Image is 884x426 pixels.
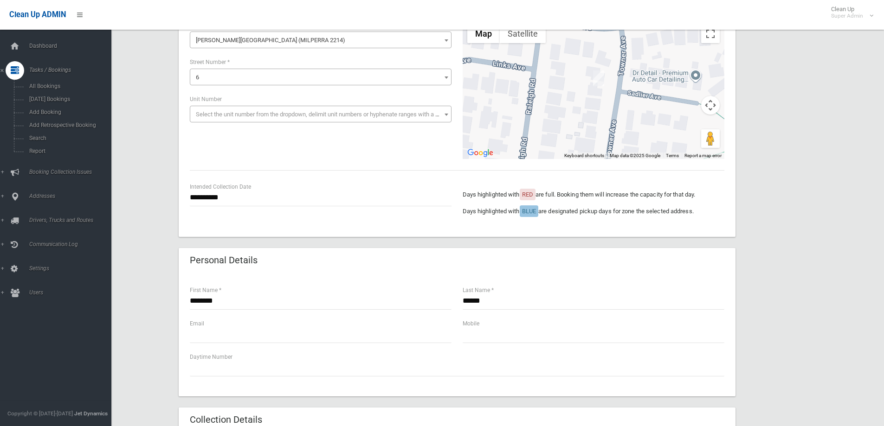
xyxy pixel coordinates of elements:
span: Communication Log [26,241,118,248]
header: Personal Details [179,251,269,269]
span: Towner Avenue (MILPERRA 2214) [190,32,452,48]
button: Map camera controls [701,96,720,114]
button: Show satellite imagery [500,25,546,43]
span: 6 [192,71,449,84]
span: Search [26,135,110,141]
a: Report a map error [684,153,722,158]
span: Clean Up ADMIN [9,10,66,19]
span: [DATE] Bookings [26,96,110,102]
p: Days highlighted with are full. Booking them will increase the capacity for that day. [463,189,724,200]
span: Dashboard [26,43,118,49]
span: 6 [190,69,452,85]
div: 6 Towner Avenue, MILPERRA NSW 2214 [593,70,604,86]
span: Users [26,289,118,296]
p: Days highlighted with are designated pickup days for zone the selected address. [463,206,724,217]
span: 6 [196,74,199,81]
strong: Jet Dynamics [74,410,108,417]
button: Keyboard shortcuts [564,153,604,159]
small: Super Admin [831,13,863,19]
button: Toggle fullscreen view [701,25,720,43]
span: Select the unit number from the dropdown, delimit unit numbers or hyphenate ranges with a comma [196,111,455,118]
span: Report [26,148,110,154]
span: Tasks / Bookings [26,67,118,73]
button: Show street map [467,25,500,43]
span: Booking Collection Issues [26,169,118,175]
span: Towner Avenue (MILPERRA 2214) [192,34,449,47]
span: Add Booking [26,109,110,115]
span: Addresses [26,193,118,199]
button: Drag Pegman onto the map to open Street View [701,129,720,148]
span: RED [522,191,533,198]
span: Settings [26,265,118,272]
span: Drivers, Trucks and Routes [26,217,118,223]
span: All Bookings [26,83,110,89]
img: Google [465,147,496,159]
span: Clean Up [826,6,872,19]
a: Terms (opens in new tab) [666,153,679,158]
span: Map data ©2025 Google [610,153,660,158]
span: BLUE [522,208,536,215]
span: Copyright © [DATE]-[DATE] [7,410,73,417]
a: Open this area in Google Maps (opens a new window) [465,147,496,159]
span: Add Retrospective Booking [26,122,110,128]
